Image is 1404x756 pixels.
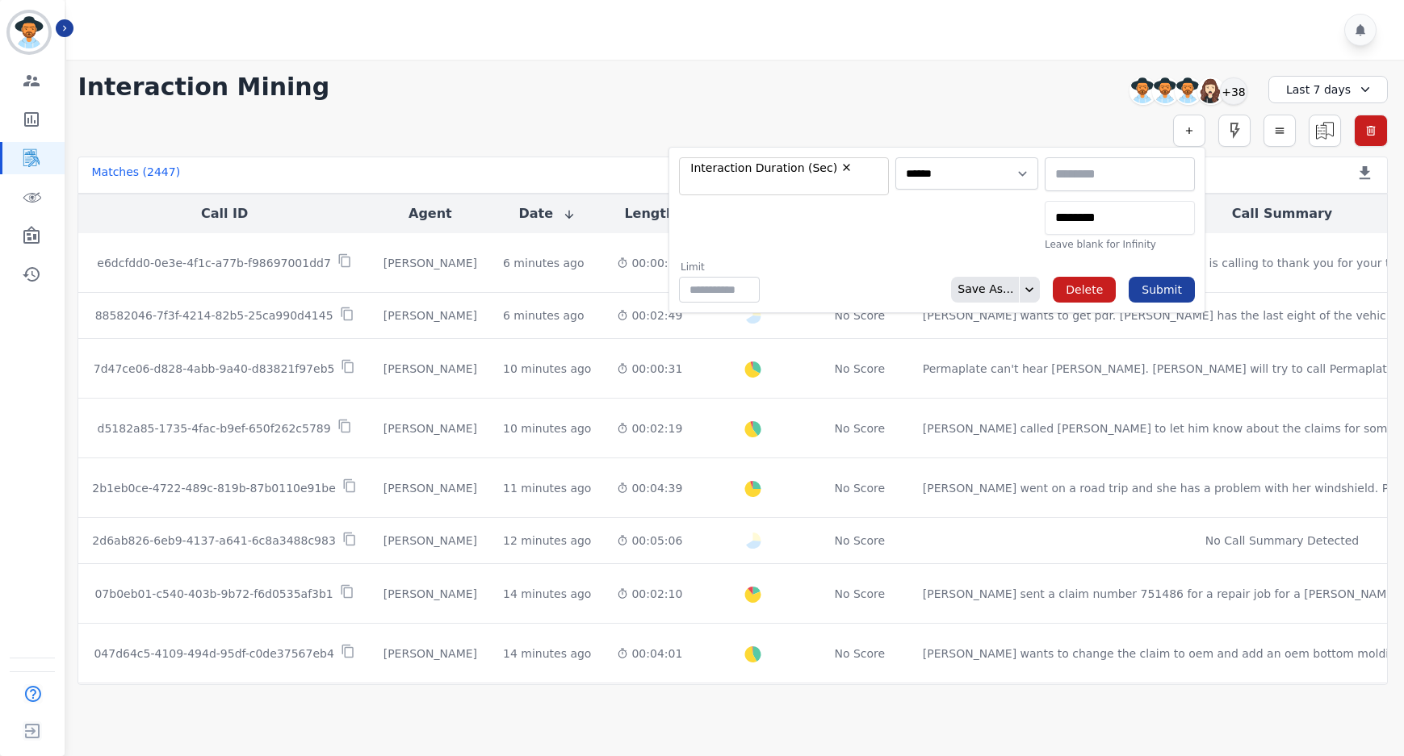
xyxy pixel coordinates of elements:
[840,161,853,173] button: Remove Interaction Duration (Sec)
[201,204,248,223] button: Call ID
[1053,277,1116,303] button: Delete
[518,204,576,223] button: Date
[1232,204,1332,223] button: Call Summary
[685,161,858,176] li: Interaction Duration (Sec)
[1268,76,1388,103] div: Last 7 days
[951,277,1013,303] div: Save As...
[409,204,452,223] button: Agent
[1045,238,1195,251] div: Leave blank for Infinity
[681,261,760,274] label: Limit
[624,204,675,223] button: Length
[1220,77,1247,105] div: +38
[683,158,878,194] ul: selected options
[1129,277,1195,303] button: Submit
[10,13,48,52] img: Bordered avatar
